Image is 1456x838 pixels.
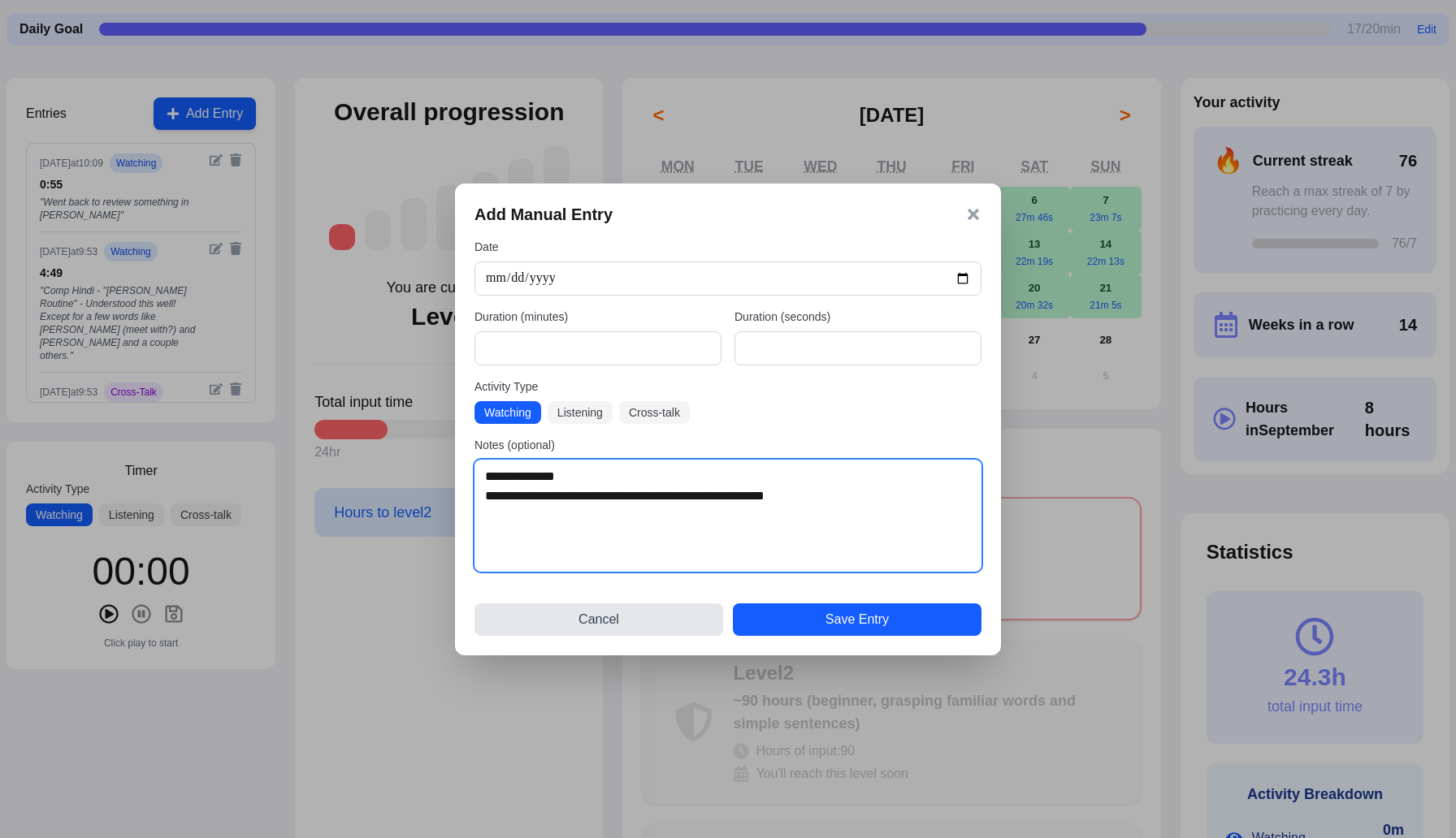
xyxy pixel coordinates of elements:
button: Cross-talk [619,401,690,424]
label: Notes (optional) [474,437,981,453]
label: Duration (seconds) [734,309,981,325]
button: Listening [548,401,613,424]
label: Activity Type [474,378,981,395]
button: Watching [474,401,541,424]
label: Duration (minutes) [474,309,721,325]
button: Save Entry [733,603,981,636]
button: Cancel [474,603,723,636]
h3: Add Manual Entry [474,203,613,226]
label: Date [474,239,981,255]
